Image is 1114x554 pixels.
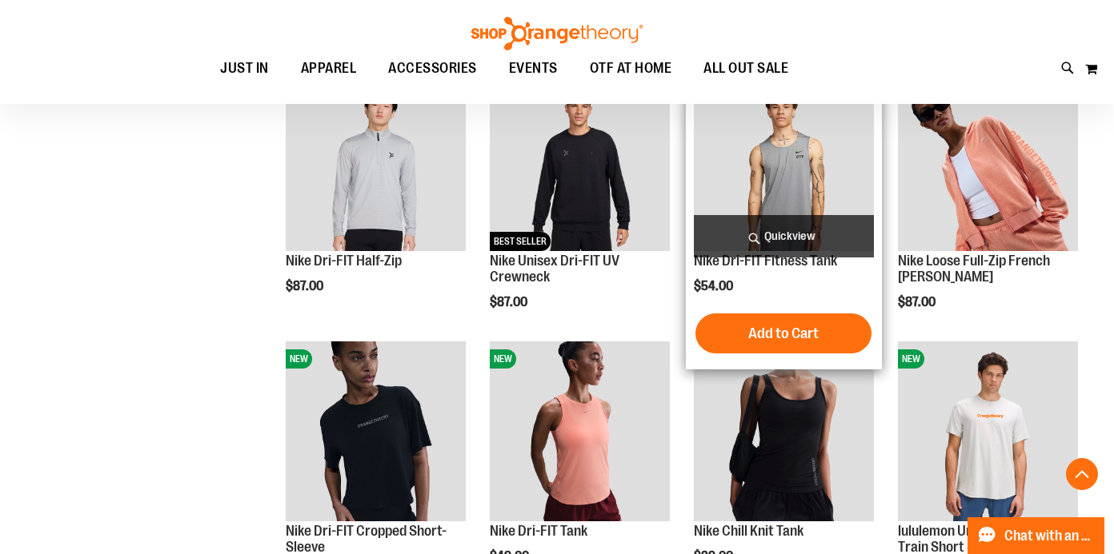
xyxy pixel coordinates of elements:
[694,279,735,293] span: $54.00
[898,295,938,309] span: $87.00
[694,215,874,257] a: Quickview
[694,71,874,253] a: Nike Dri-FIT Fitness TankNEW
[590,50,672,86] span: OTF AT HOME
[898,349,924,369] span: NEW
[898,71,1078,251] img: Nike Loose Full-Zip French Terry Hoodie
[898,341,1078,524] a: lululemon Unisex License to Train Short SleeveNEW
[490,253,619,285] a: Nike Unisex Dri-FIT UV Crewneck
[686,63,882,369] div: product
[509,50,558,86] span: EVENTS
[490,71,670,253] a: Nike Unisex Dri-FIT UV CrewneckNEWBEST SELLER
[490,341,670,521] img: Nike Dri-FIT Tank
[301,50,357,86] span: APPAREL
[748,325,819,342] span: Add to Cart
[490,341,670,524] a: Nike Dri-FIT TankNEW
[286,341,466,521] img: Nike Dri-FIT Cropped Short-Sleeve
[898,341,1078,521] img: lululemon Unisex License to Train Short Sleeve
[220,50,269,86] span: JUST IN
[490,232,551,251] span: BEST SELLER
[286,71,466,251] img: Nike Dri-FIT Half-Zip
[898,71,1078,253] a: Nike Loose Full-Zip French Terry HoodieNEW
[286,279,326,293] span: $87.00
[286,253,402,269] a: Nike Dri-FIT Half-Zip
[890,63,1086,349] div: product
[490,523,587,539] a: Nike Dri-FIT Tank
[694,523,803,539] a: Nike Chill Knit Tank
[694,71,874,251] img: Nike Dri-FIT Fitness Tank
[694,341,874,524] a: Nike Chill Knit TankNEW
[490,295,530,309] span: $87.00
[490,349,516,369] span: NEW
[898,253,1050,285] a: Nike Loose Full-Zip French [PERSON_NAME]
[694,341,874,521] img: Nike Chill Knit Tank
[278,63,474,334] div: product
[469,17,645,50] img: Shop Orangetheory
[703,50,788,86] span: ALL OUT SALE
[490,71,670,251] img: Nike Unisex Dri-FIT UV Crewneck
[695,313,872,353] button: Add to Cart
[388,50,477,86] span: ACCESSORIES
[1066,458,1098,490] button: Back To Top
[694,253,837,269] a: Nike Dri-FIT Fitness Tank
[286,71,466,253] a: Nike Dri-FIT Half-ZipNEW
[968,517,1105,554] button: Chat with an Expert
[482,63,678,349] div: product
[1004,528,1095,544] span: Chat with an Expert
[286,349,312,369] span: NEW
[286,341,466,524] a: Nike Dri-FIT Cropped Short-SleeveNEW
